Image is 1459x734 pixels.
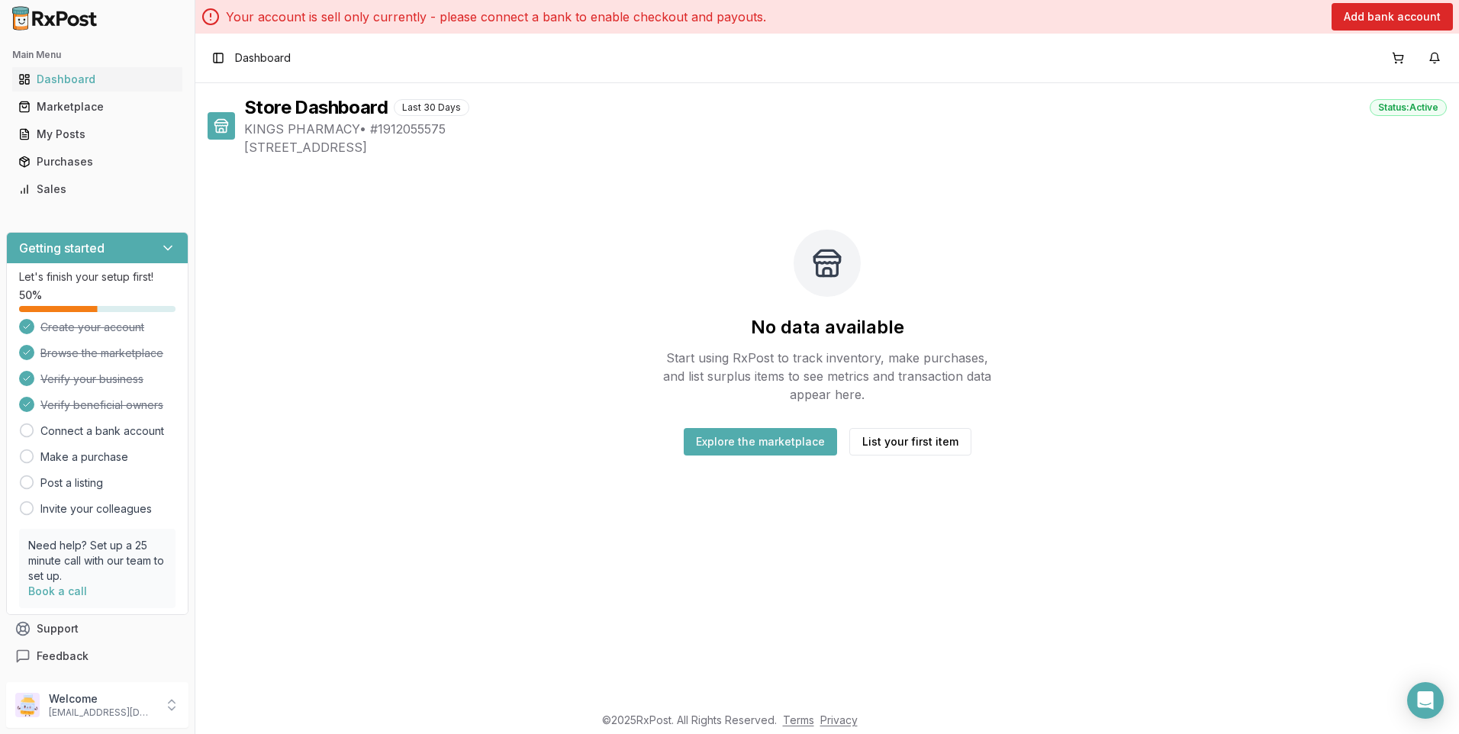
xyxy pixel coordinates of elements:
a: Invite your colleagues [40,501,152,517]
a: Make a purchase [40,449,128,465]
a: My Posts [12,121,182,148]
a: Purchases [12,148,182,175]
p: Start using RxPost to track inventory, make purchases, and list surplus items to see metrics and ... [656,349,998,404]
span: Create your account [40,320,144,335]
a: Post a listing [40,475,103,491]
p: [EMAIL_ADDRESS][DOMAIN_NAME] [49,707,155,719]
a: Terms [783,713,814,726]
span: Dashboard [235,50,291,66]
a: Connect a bank account [40,423,164,439]
div: Purchases [18,154,176,169]
button: Explore the marketplace [684,428,837,456]
p: Your account is sell only currently - please connect a bank to enable checkout and payouts. [226,8,766,26]
button: My Posts [6,122,188,146]
span: 50 % [19,288,42,303]
div: Last 30 Days [394,99,469,116]
nav: breadcrumb [235,50,291,66]
p: Need help? Set up a 25 minute call with our team to set up. [28,538,166,584]
button: Support [6,615,188,642]
a: Privacy [820,713,858,726]
img: User avatar [15,693,40,717]
p: Let's finish your setup first! [19,269,176,285]
button: Add bank account [1332,3,1453,31]
a: Marketplace [12,93,182,121]
div: Marketplace [18,99,176,114]
span: Browse the marketplace [40,346,163,361]
div: Open Intercom Messenger [1407,682,1444,719]
div: My Posts [18,127,176,142]
div: Status: Active [1370,99,1447,116]
span: KINGS PHARMACY • # 1912055575 [244,120,1447,138]
div: Dashboard [18,72,176,87]
p: Welcome [49,691,155,707]
button: Feedback [6,642,188,670]
button: Sales [6,177,188,201]
h2: Main Menu [12,49,182,61]
span: Verify your business [40,372,143,387]
h2: No data available [751,315,904,340]
span: Verify beneficial owners [40,398,163,413]
button: Dashboard [6,67,188,92]
a: Dashboard [12,66,182,93]
h3: Getting started [19,239,105,257]
a: Book a call [28,584,87,597]
div: Sales [18,182,176,197]
h1: Store Dashboard [244,95,388,120]
span: Feedback [37,649,89,664]
img: RxPost Logo [6,6,104,31]
button: Marketplace [6,95,188,119]
a: Sales [12,175,182,203]
button: List your first item [849,428,971,456]
span: [STREET_ADDRESS] [244,138,1447,156]
button: Purchases [6,150,188,174]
